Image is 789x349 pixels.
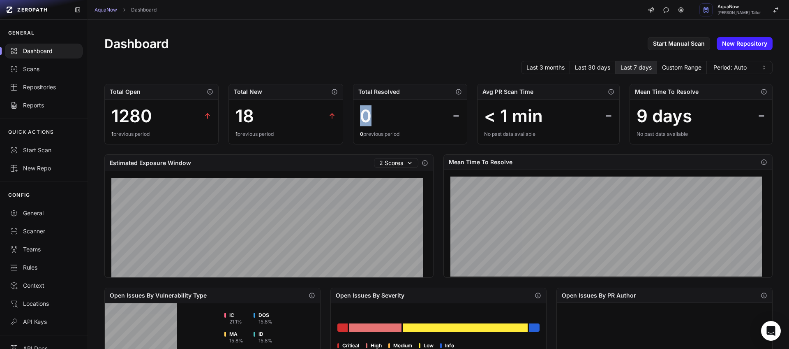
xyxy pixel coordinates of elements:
div: Teams [10,245,78,254]
span: Critical [342,342,359,349]
button: Last 3 months [521,61,570,74]
span: High [371,342,382,349]
span: 1 [111,131,113,137]
div: New Repo [10,164,78,172]
div: General [10,209,78,217]
p: GENERAL [8,30,35,36]
div: Open Intercom Messenger [761,321,781,341]
span: ZEROPATH [17,7,48,13]
div: Repositories [10,83,78,91]
span: 0 [360,131,363,137]
div: No past data available [637,131,766,137]
h2: Open Issues By Vulnerability Type [110,291,207,300]
a: Dashboard [131,7,157,13]
span: Medium [393,342,412,349]
span: 1 [235,131,238,137]
h2: Open Issues By Severity [336,291,404,300]
button: Last 7 days [616,61,657,74]
h2: Open Issues By PR Author [562,291,636,300]
div: Go to issues list [529,323,540,332]
p: CONFIG [8,192,30,198]
nav: breadcrumb [95,7,157,13]
a: Start Manual Scan [648,37,710,50]
span: IC [229,312,242,319]
div: Locations [10,300,78,308]
div: Context [10,282,78,290]
div: Dashboard [10,47,78,55]
a: ZEROPATH [3,3,68,16]
h2: Total Open [110,88,141,96]
div: Reports [10,101,78,109]
div: Start Scan [10,146,78,154]
div: Go to issues list [349,323,401,332]
div: Go to issues list [337,323,348,332]
button: 2 Scores [374,158,418,168]
span: Info [445,342,454,349]
div: 1280 [111,106,152,126]
h1: Dashboard [104,36,169,51]
span: Period: Auto [713,63,747,72]
h2: Mean Time To Resolve [449,158,512,166]
h2: Total New [234,88,262,96]
div: previous period [235,131,336,137]
div: < 1 min [484,106,543,126]
span: [PERSON_NAME] Tailor [717,11,761,15]
div: Scanner [10,227,78,235]
svg: caret sort, [761,64,767,71]
span: DOS [258,312,272,319]
span: AquaNow [717,5,761,9]
div: Go to issues list [403,323,528,332]
h2: Avg PR Scan Time [482,88,533,96]
div: No past data available [484,131,613,137]
div: 15.8 % [258,337,272,344]
a: AquaNow [95,7,117,13]
div: 21.1 % [229,319,242,325]
div: Scans [10,65,78,73]
div: 15.8 % [258,319,272,325]
div: 0 [360,106,371,126]
div: previous period [111,131,212,137]
div: 18 [235,106,254,126]
h2: Total Resolved [358,88,400,96]
h2: Estimated Exposure Window [110,159,191,167]
span: ID [258,331,272,337]
a: New Repository [717,37,773,50]
h2: Mean Time To Resolve [635,88,699,96]
div: 15.8 % [229,337,243,344]
svg: chevron right, [121,7,127,13]
button: Last 30 days [570,61,616,74]
div: 9 days [637,106,692,126]
div: API Keys [10,318,78,326]
span: Low [424,342,434,349]
div: Rules [10,263,78,272]
button: Custom Range [657,61,707,74]
span: MA [229,331,243,337]
p: QUICK ACTIONS [8,129,54,135]
div: previous period [360,131,460,137]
